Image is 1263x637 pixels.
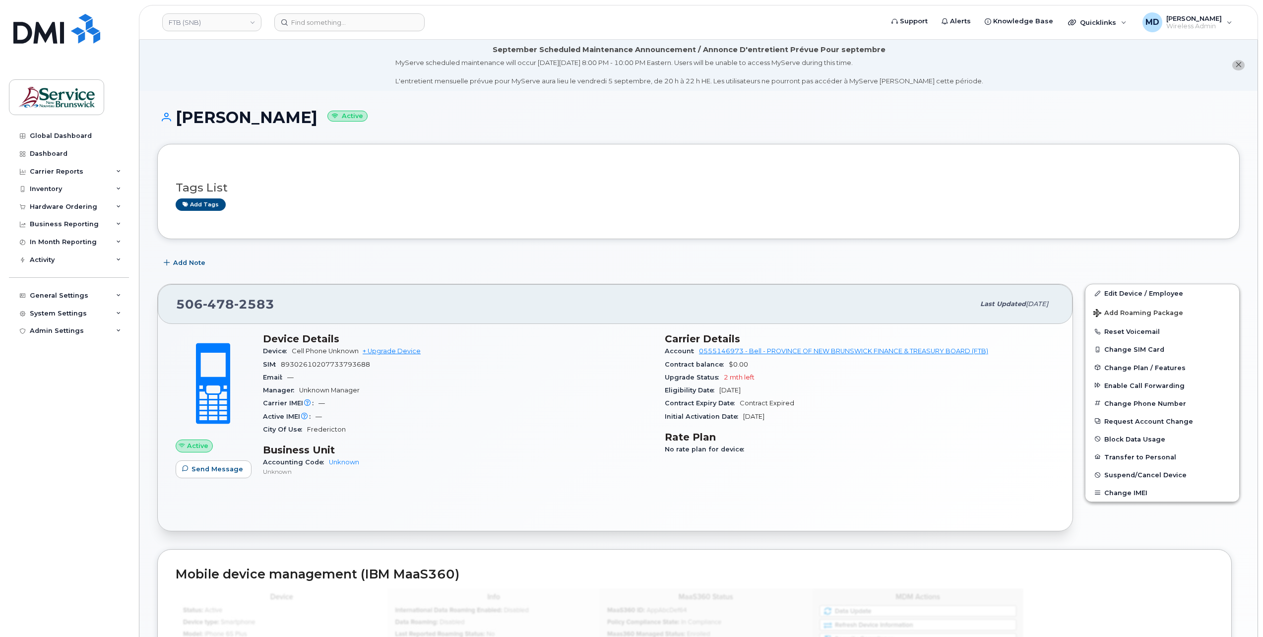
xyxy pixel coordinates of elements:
[665,361,729,368] span: Contract balance
[203,297,234,312] span: 478
[157,254,214,272] button: Add Note
[173,258,205,267] span: Add Note
[1085,302,1239,322] button: Add Roaming Package
[743,413,764,420] span: [DATE]
[157,109,1240,126] h1: [PERSON_NAME]
[287,374,294,381] span: —
[1085,466,1239,484] button: Suspend/Cancel Device
[176,297,274,312] span: 506
[1085,359,1239,377] button: Change Plan / Features
[665,347,699,355] span: Account
[395,58,983,86] div: MyServe scheduled maintenance will occur [DATE][DATE] 8:00 PM - 10:00 PM Eastern. Users will be u...
[1093,309,1183,318] span: Add Roaming Package
[292,347,359,355] span: Cell Phone Unknown
[263,467,653,476] p: Unknown
[263,333,653,345] h3: Device Details
[1085,394,1239,412] button: Change Phone Number
[263,347,292,355] span: Device
[263,458,329,466] span: Accounting Code
[176,182,1221,194] h3: Tags List
[740,399,794,407] span: Contract Expired
[665,333,1055,345] h3: Carrier Details
[263,386,299,394] span: Manager
[263,399,318,407] span: Carrier IMEI
[316,413,322,420] span: —
[665,399,740,407] span: Contract Expiry Date
[1085,377,1239,394] button: Enable Call Forwarding
[1085,340,1239,358] button: Change SIM Card
[724,374,755,381] span: 2 mth left
[318,399,325,407] span: —
[719,386,741,394] span: [DATE]
[191,464,243,474] span: Send Message
[263,361,281,368] span: SIM
[1232,60,1245,70] button: close notification
[1104,471,1187,479] span: Suspend/Cancel Device
[363,347,421,355] a: + Upgrade Device
[980,300,1026,308] span: Last updated
[329,458,359,466] a: Unknown
[281,361,370,368] span: 89302610207733793688
[665,431,1055,443] h3: Rate Plan
[1085,484,1239,502] button: Change IMEI
[299,386,360,394] span: Unknown Manager
[1085,412,1239,430] button: Request Account Change
[1026,300,1048,308] span: [DATE]
[699,347,988,355] a: 0555146973 - Bell - PROVINCE OF NEW BRUNSWICK FINANCE & TREASURY BOARD (FTB)
[263,444,653,456] h3: Business Unit
[327,111,368,122] small: Active
[187,441,208,450] span: Active
[263,374,287,381] span: Email
[1085,284,1239,302] a: Edit Device / Employee
[1104,382,1185,389] span: Enable Call Forwarding
[263,426,307,433] span: City Of Use
[729,361,748,368] span: $0.00
[263,413,316,420] span: Active IMEI
[665,374,724,381] span: Upgrade Status
[665,446,749,453] span: No rate plan for device
[493,45,885,55] div: September Scheduled Maintenance Announcement / Annonce D'entretient Prévue Pour septembre
[307,426,346,433] span: Fredericton
[176,460,252,478] button: Send Message
[1085,322,1239,340] button: Reset Voicemail
[1085,448,1239,466] button: Transfer to Personal
[665,413,743,420] span: Initial Activation Date
[1104,364,1186,371] span: Change Plan / Features
[1085,430,1239,448] button: Block Data Usage
[665,386,719,394] span: Eligibility Date
[176,568,1213,581] h2: Mobile device management (IBM MaaS360)
[176,198,226,211] a: Add tags
[234,297,274,312] span: 2583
